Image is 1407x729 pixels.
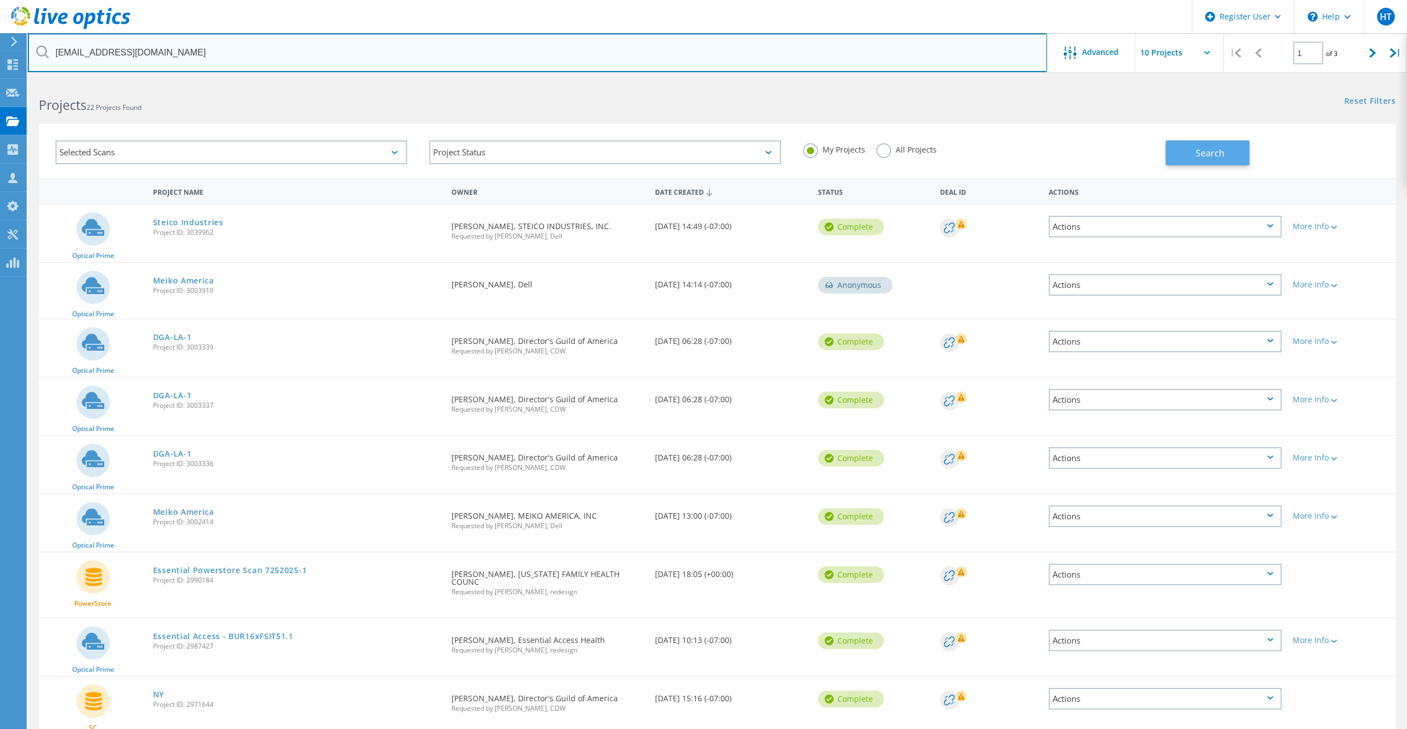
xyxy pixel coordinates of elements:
[446,320,649,366] div: [PERSON_NAME], Director's Guild of America
[451,705,644,712] span: Requested by [PERSON_NAME], CDW
[649,205,812,241] div: [DATE] 14:49 (-07:00)
[451,348,644,355] span: Requested by [PERSON_NAME], CDW
[1380,12,1391,21] span: HT
[451,589,644,595] span: Requested by [PERSON_NAME], redesign
[153,701,440,708] span: Project ID: 2971644
[818,392,884,408] div: Complete
[818,277,892,293] div: Anonymous
[1049,331,1282,352] div: Actions
[1293,337,1390,345] div: More Info
[1049,447,1282,469] div: Actions
[876,143,937,154] label: All Projects
[1293,512,1390,520] div: More Info
[1049,630,1282,651] div: Actions
[153,402,440,409] span: Project ID: 3003337
[1082,48,1119,56] span: Advanced
[649,320,812,356] div: [DATE] 06:28 (-07:00)
[1166,140,1249,165] button: Search
[446,263,649,300] div: [PERSON_NAME], Dell
[153,460,440,467] span: Project ID: 3003336
[72,666,114,673] span: Optical Prime
[1384,33,1407,73] div: |
[451,233,644,240] span: Requested by [PERSON_NAME], Dell
[649,181,812,202] div: Date Created
[153,344,440,351] span: Project ID: 3003339
[818,691,884,707] div: Complete
[451,406,644,413] span: Requested by [PERSON_NAME], CDW
[1049,216,1282,237] div: Actions
[87,103,141,112] span: 22 Projects Found
[1049,564,1282,585] div: Actions
[818,333,884,350] div: Complete
[153,508,214,516] a: Meiko America
[153,229,440,236] span: Project ID: 3039962
[1196,147,1225,159] span: Search
[429,140,781,164] div: Project Status
[72,484,114,490] span: Optical Prime
[1224,33,1247,73] div: |
[1308,12,1318,22] svg: \n
[649,553,812,589] div: [DATE] 18:05 (+00:00)
[446,181,649,201] div: Owner
[153,577,440,584] span: Project ID: 2990184
[803,143,865,154] label: My Projects
[1344,97,1396,107] a: Reset Filters
[39,96,87,114] b: Projects
[72,367,114,374] span: Optical Prime
[446,677,649,723] div: [PERSON_NAME], Director's Guild of America
[72,252,114,259] span: Optical Prime
[649,436,812,473] div: [DATE] 06:28 (-07:00)
[11,23,130,31] a: Live Optics Dashboard
[1043,181,1287,201] div: Actions
[153,219,224,226] a: Steico Industries
[451,464,644,471] span: Requested by [PERSON_NAME], CDW
[649,619,812,655] div: [DATE] 10:13 (-07:00)
[153,392,192,399] a: DGA-LA-1
[153,691,164,698] a: NY
[153,519,440,525] span: Project ID: 3002414
[446,436,649,482] div: [PERSON_NAME], Director's Guild of America
[446,494,649,540] div: [PERSON_NAME], MEIKO AMERICA, INC
[148,181,446,201] div: Project Name
[446,378,649,424] div: [PERSON_NAME], Director's Guild of America
[818,566,884,583] div: Complete
[818,632,884,649] div: Complete
[153,333,192,341] a: DGA-LA-1
[55,140,407,164] div: Selected Scans
[1049,505,1282,527] div: Actions
[812,181,934,201] div: Status
[74,600,111,607] span: PowerStore
[649,263,812,300] div: [DATE] 14:14 (-07:00)
[1293,636,1390,644] div: More Info
[446,553,649,606] div: [PERSON_NAME], [US_STATE] FAMILY HEALTH COUNC
[1049,274,1282,296] div: Actions
[153,643,440,650] span: Project ID: 2987427
[451,647,644,654] span: Requested by [PERSON_NAME], redesign
[28,33,1047,72] input: Search projects by name, owner, ID, company, etc
[1326,49,1338,58] span: of 3
[1293,281,1390,288] div: More Info
[153,450,192,458] a: DGA-LA-1
[1293,396,1390,403] div: More Info
[818,508,884,525] div: Complete
[818,219,884,235] div: Complete
[649,494,812,531] div: [DATE] 13:00 (-07:00)
[153,287,440,294] span: Project ID: 3003910
[1293,454,1390,462] div: More Info
[446,619,649,665] div: [PERSON_NAME], Essential Access Health
[934,181,1043,201] div: Deal Id
[72,426,114,432] span: Optical Prime
[153,566,307,574] a: Essential Powerstore Scan 7252025-1
[72,542,114,549] span: Optical Prime
[451,523,644,529] span: Requested by [PERSON_NAME], Dell
[1293,222,1390,230] div: More Info
[72,311,114,317] span: Optical Prime
[1049,389,1282,411] div: Actions
[649,378,812,414] div: [DATE] 06:28 (-07:00)
[1049,688,1282,710] div: Actions
[153,632,293,640] a: Essential Access - BUR16xFSIT51.1
[446,205,649,251] div: [PERSON_NAME], STEICO INDUSTRIES, INC.
[649,677,812,713] div: [DATE] 15:16 (-07:00)
[153,277,214,285] a: Meiko America
[818,450,884,467] div: Complete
